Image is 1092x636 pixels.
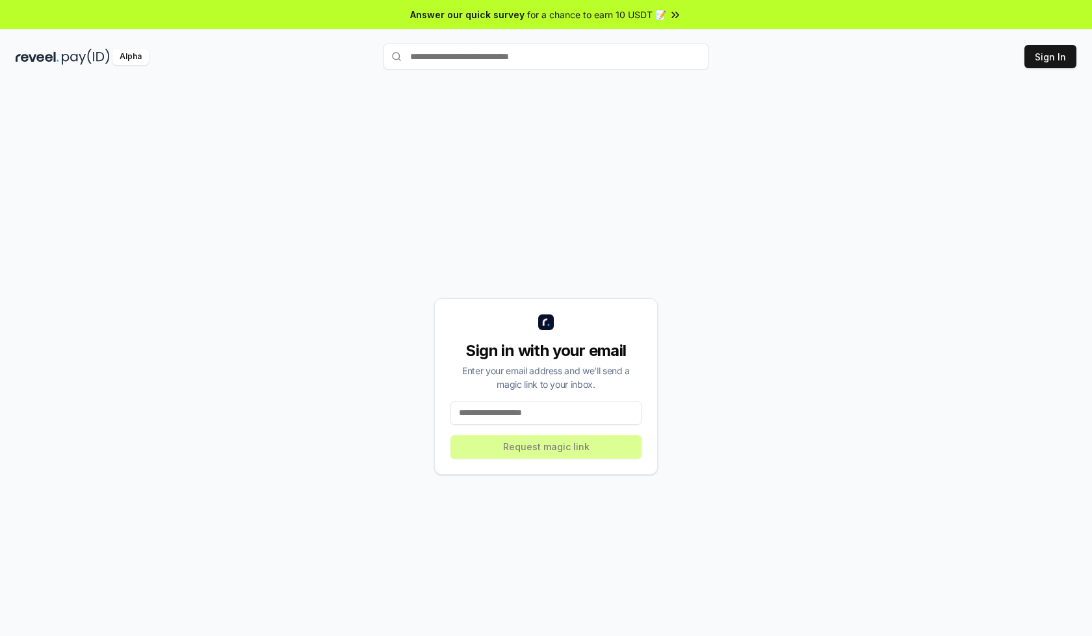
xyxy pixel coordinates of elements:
[410,8,525,21] span: Answer our quick survey
[527,8,666,21] span: for a chance to earn 10 USDT 📝
[450,340,642,361] div: Sign in with your email
[538,314,554,330] img: logo_small
[62,49,110,65] img: pay_id
[1024,45,1076,68] button: Sign In
[450,364,642,391] div: Enter your email address and we’ll send a magic link to your inbox.
[112,49,149,65] div: Alpha
[16,49,59,65] img: reveel_dark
